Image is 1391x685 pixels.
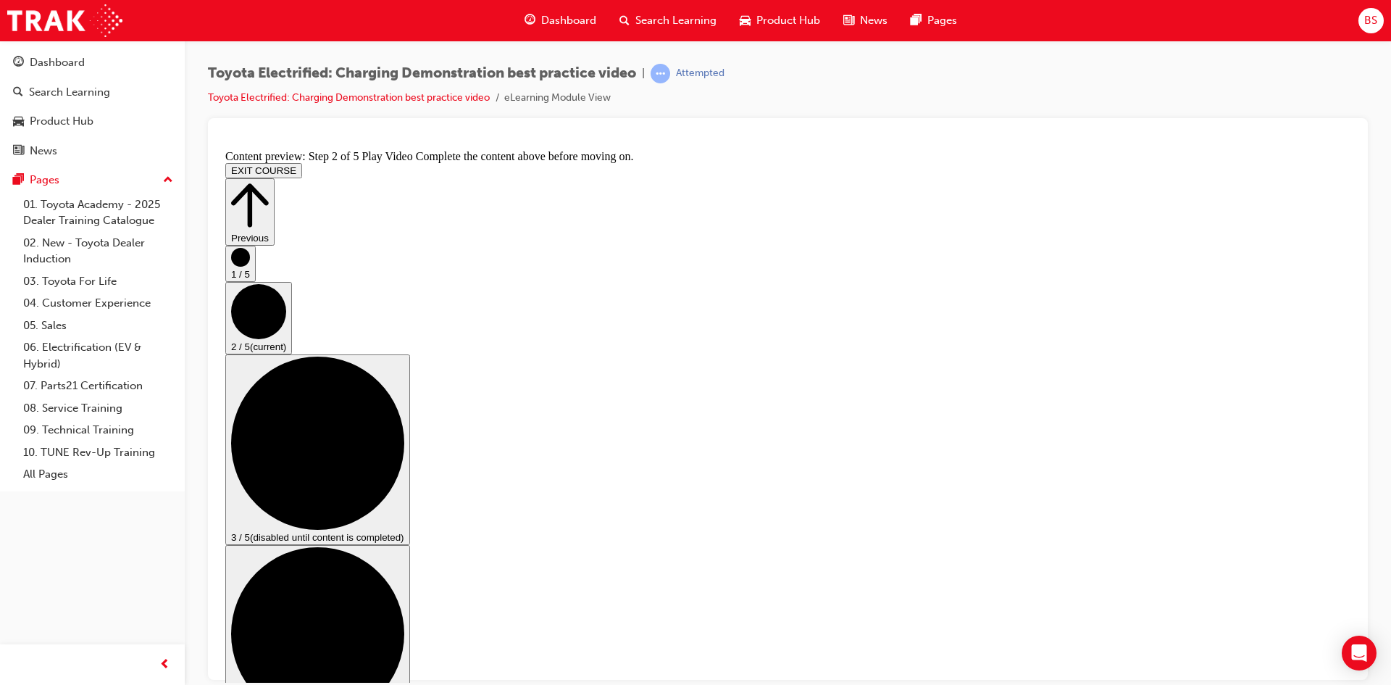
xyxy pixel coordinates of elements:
[17,292,179,315] a: 04. Customer Experience
[17,315,179,337] a: 05. Sales
[17,441,179,464] a: 10. TUNE Rev-Up Training
[6,167,179,194] button: Pages
[513,6,608,36] a: guage-iconDashboard
[13,86,23,99] span: search-icon
[860,12,887,29] span: News
[17,397,179,420] a: 08. Service Training
[6,46,179,167] button: DashboardSearch LearningProduct HubNews
[208,91,490,104] a: Toyota Electrified: Charging Demonstration best practice video
[17,375,179,397] a: 07. Parts21 Certification
[30,143,57,159] div: News
[740,12,751,30] span: car-icon
[525,12,535,30] span: guage-icon
[30,113,93,130] div: Product Hub
[159,656,170,674] span: prev-icon
[12,125,30,136] span: 1 / 5
[6,19,83,34] button: EXIT COURSE
[13,57,24,70] span: guage-icon
[29,84,110,101] div: Search Learning
[7,4,122,37] img: Trak
[6,108,179,135] a: Product Hub
[608,6,728,36] a: search-iconSearch Learning
[12,88,49,99] span: Previous
[642,65,645,82] span: |
[17,419,179,441] a: 09. Technical Training
[899,6,969,36] a: pages-iconPages
[504,90,611,107] li: eLearning Module View
[619,12,630,30] span: search-icon
[6,6,1131,19] div: Content preview: Step 2 of 5 Play Video Complete the content above before moving on.
[30,172,59,188] div: Pages
[17,336,179,375] a: 06. Electrification (EV & Hybrid)
[635,12,717,29] span: Search Learning
[728,6,832,36] a: car-iconProduct Hub
[911,12,922,30] span: pages-icon
[1364,12,1377,29] span: BS
[13,145,24,158] span: news-icon
[1358,8,1384,33] button: BS
[6,34,55,101] button: Previous
[6,210,191,401] button: 3 / 5(disabled until content is completed)
[208,65,636,82] span: Toyota Electrified: Charging Demonstration best practice video
[6,101,36,138] button: 1 / 5
[30,54,85,71] div: Dashboard
[843,12,854,30] span: news-icon
[1342,636,1377,671] div: Open Intercom Messenger
[17,194,179,232] a: 01. Toyota Academy - 2025 Dealer Training Catalogue
[6,79,179,106] a: Search Learning
[927,12,957,29] span: Pages
[163,171,173,190] span: up-icon
[832,6,899,36] a: news-iconNews
[541,12,596,29] span: Dashboard
[6,138,179,165] a: News
[13,174,24,187] span: pages-icon
[756,12,820,29] span: Product Hub
[17,270,179,293] a: 03. Toyota For Life
[651,64,670,83] span: learningRecordVerb_ATTEMPT-icon
[12,197,30,208] span: 2 / 5
[17,463,179,486] a: All Pages
[676,67,724,80] div: Attempted
[12,388,30,399] span: 3 / 5
[6,138,72,210] button: 2 / 5(current)
[17,232,179,270] a: 02. New - Toyota Dealer Induction
[6,49,179,76] a: Dashboard
[13,115,24,128] span: car-icon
